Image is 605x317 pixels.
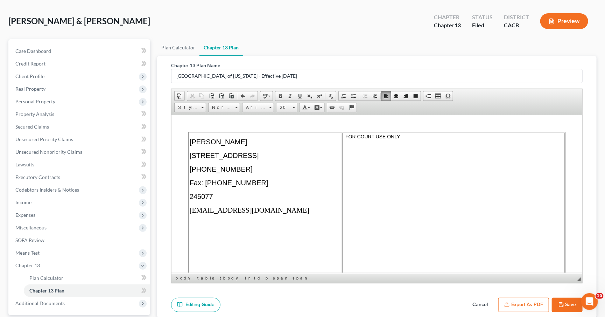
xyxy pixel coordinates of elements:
a: Plan Calculator [24,272,150,284]
a: Underline [295,91,305,101]
a: Document Properties [175,91,184,101]
a: Property Analysis [10,108,150,120]
div: Status [472,13,493,21]
a: tbody element [218,275,243,282]
a: table element [196,275,218,282]
a: Redo [248,91,258,101]
button: Cancel [465,298,495,312]
a: Spell Checker [260,91,273,101]
span: Property Analysis [15,111,54,117]
a: Link [327,103,337,112]
span: Normal [209,103,233,112]
a: td element [253,275,263,282]
span: 13 [455,22,461,28]
a: Align Right [401,91,411,101]
span: Personal Property [15,98,55,104]
div: Chapter [434,21,461,29]
a: Table [433,91,443,101]
a: Insert Special Character [443,91,453,101]
span: Lawsuits [15,161,34,167]
span: Arial [242,103,267,112]
a: span element [272,275,290,282]
a: Paste as plain text [217,91,226,101]
a: Styles [174,103,206,112]
span: Resize [577,277,581,281]
iframe: Intercom live chat [581,293,598,310]
iframe: Rich Text Editor, document-ckeditor [171,115,582,273]
button: Preview [540,13,588,29]
label: Chapter 13 Plan Name [171,62,220,69]
button: Save [552,298,583,312]
a: Case Dashboard [10,45,150,57]
span: Unsecured Priority Claims [15,136,73,142]
a: Background Color [312,103,324,112]
a: Text Color [300,103,312,112]
a: tr element [244,275,252,282]
a: Justify [411,91,421,101]
span: Chapter 13 Plan [29,288,64,294]
a: Insert/Remove Bulleted List [349,91,358,101]
span: Client Profile [15,73,44,79]
a: Undo [238,91,248,101]
span: Plan Calculator [29,275,63,281]
a: Remove Format [326,91,336,101]
a: Anchor [347,103,357,112]
a: p element [264,275,271,282]
a: Bold [275,91,285,101]
a: Center [391,91,401,101]
div: Chapter [434,13,461,21]
span: 10 [596,293,604,299]
a: Cut [187,91,197,101]
a: body element [174,275,195,282]
div: District [504,13,529,21]
a: Paste from Word [226,91,236,101]
a: Arial [242,103,274,112]
a: Align Left [381,91,391,101]
a: Plan Calculator [157,39,199,56]
a: Italic [285,91,295,101]
a: Copy [197,91,207,101]
a: Chapter 13 Plan [199,39,243,56]
a: Superscript [315,91,324,101]
div: CACB [504,21,529,29]
a: 20 [276,103,297,112]
a: span element [291,275,310,282]
a: Unlink [337,103,347,112]
span: Real Property [15,86,45,92]
span: SOFA Review [15,237,44,243]
a: Editing Guide [171,298,220,312]
span: Styles [175,103,199,112]
a: Insert Page Break for Printing [423,91,433,101]
span: Codebtors Insiders & Notices [15,187,79,193]
span: Income [15,199,31,205]
a: Secured Claims [10,120,150,133]
span: Secured Claims [15,124,49,130]
a: Subscript [305,91,315,101]
a: Lawsuits [10,158,150,171]
span: Credit Report [15,61,45,67]
span: Expenses [15,212,35,218]
a: Paste [207,91,217,101]
span: Means Test [15,250,40,256]
a: Normal [208,103,240,112]
a: Chapter 13 Plan [24,284,150,297]
span: Chapter 13 [15,262,40,268]
span: Unsecured Nonpriority Claims [15,149,82,155]
a: Unsecured Priority Claims [10,133,150,146]
a: Increase Indent [370,91,380,101]
a: Credit Report [10,57,150,70]
span: 20 [276,103,290,112]
span: Miscellaneous [15,225,47,230]
a: Executory Contracts [10,171,150,184]
a: SOFA Review [10,234,150,247]
div: Filed [472,21,493,29]
a: Decrease Indent [360,91,370,101]
input: Enter name... [171,69,582,83]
